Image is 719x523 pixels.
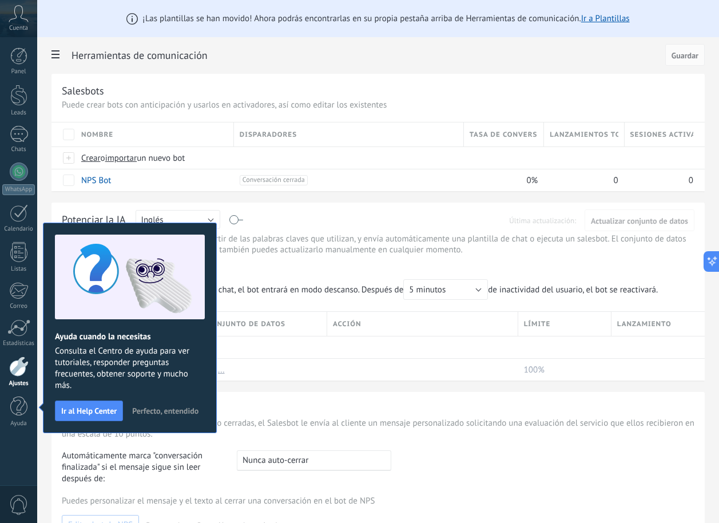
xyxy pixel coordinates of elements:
[665,44,705,66] button: Guardar
[55,331,205,342] h2: Ayuda cuando la necesitas
[2,109,35,117] div: Leads
[2,380,35,387] div: Ajustes
[81,129,113,140] span: Nombre
[62,257,694,279] div: Dejar el mensaje sin respuesta
[132,407,198,415] span: Perfecto, entendido
[207,319,285,330] span: Conjunto de datos
[630,129,693,140] span: Sesiones activas
[2,266,35,273] div: Listas
[464,169,538,191] div: 0%
[9,25,28,32] span: Cuenta
[127,402,204,419] button: Perfecto, entendido
[333,319,362,330] span: Acción
[470,129,538,140] span: Tasa de conversión
[2,146,35,153] div: Chats
[62,213,126,228] div: Potenciar la IA
[101,153,105,164] span: o
[137,153,185,164] span: un nuevo bot
[2,420,35,427] div: Ayuda
[62,84,104,97] div: Salesbots
[613,175,618,186] span: 0
[62,100,694,110] p: Puede crear bots con anticipación y usarlos en activadores, así como editar los existentes
[71,44,661,67] h2: Herramientas de comunicación
[105,153,137,164] span: importar
[55,401,123,421] button: Ir al Help Center
[581,13,630,24] a: Ir a Plantillas
[2,184,35,195] div: WhatsApp
[550,129,618,140] span: Lanzamientos totales
[524,364,545,375] span: 100%
[689,175,693,186] span: 0
[218,364,225,375] a: ...
[81,153,101,164] span: Crear
[62,279,664,300] span: de inactividad del usuario, el bot se reactivará.
[240,175,308,185] span: Conversación cerrada
[2,340,35,347] div: Estadísticas
[81,175,111,186] a: NPS Bot
[672,51,698,60] span: Guardar
[55,346,205,391] span: Consulta el Centro de ayuda para ver tutoriales, responder preguntas frecuentes, obtener soporte ...
[2,225,35,233] div: Calendario
[518,359,606,381] div: 100%
[544,169,618,191] div: 0
[2,303,35,310] div: Correo
[62,418,694,439] p: Cuando las conversaciones se marcan como cerradas, el Salesbot le envía al cliente un mensaje per...
[141,215,164,225] span: Inglés
[62,450,227,485] span: Automáticamente marca "conversación finalizada" si el mensaje sigue sin leer después de:
[142,13,629,24] span: ¡Las plantillas se han movido! Ahora podrás encontrarlas en su propia pestaña arriba de Herramien...
[625,169,693,191] div: 0
[409,284,446,295] span: 5 minutos
[526,175,538,186] span: 0%
[61,407,117,415] span: Ir al Help Center
[617,319,672,330] span: Lanzamiento
[136,210,220,229] button: Inglés
[62,279,488,300] span: Cuando un usuario de Kommo se une a un chat, el bot entrará en modo descanso. Después de
[2,68,35,76] div: Panel
[62,496,694,506] p: Puedes personalizar el mensaje y el texto al cerrar una conversación en el bot de NPS
[240,129,297,140] span: Disparadores
[403,279,488,300] button: 5 minutos
[62,233,694,255] p: Detecta las intenciones de un cliente a partir de las palabras claves que utilizan, y envía autom...
[524,319,551,330] span: Límite
[243,455,308,466] span: Nunca auto-cerrar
